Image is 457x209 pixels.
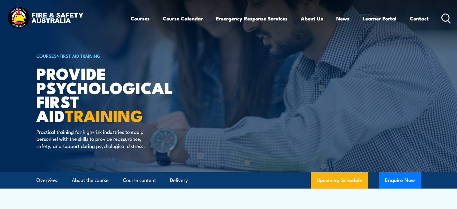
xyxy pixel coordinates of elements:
[336,11,349,26] a: News
[131,11,150,26] a: Courses
[410,11,429,26] a: Contact
[36,172,58,188] a: Overview
[379,172,421,189] button: Enquire Now
[301,11,323,26] a: About Us
[363,11,397,26] a: Learner Portal
[311,172,368,189] a: Upcoming Schedule
[36,52,185,59] h6: >
[216,11,288,26] a: Emergency Response Services
[36,52,57,59] a: COURSES
[36,66,185,122] h1: Provide Psychological First Aid
[59,52,101,59] a: First Aid Training
[36,128,146,149] p: Practical training for high-risk industries to equip personnel with the skills to provide reassur...
[123,172,156,188] a: Course content
[65,103,143,128] strong: TRAINING
[170,172,188,188] a: Delivery
[72,172,109,188] a: About the course
[163,11,203,26] a: Course Calendar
